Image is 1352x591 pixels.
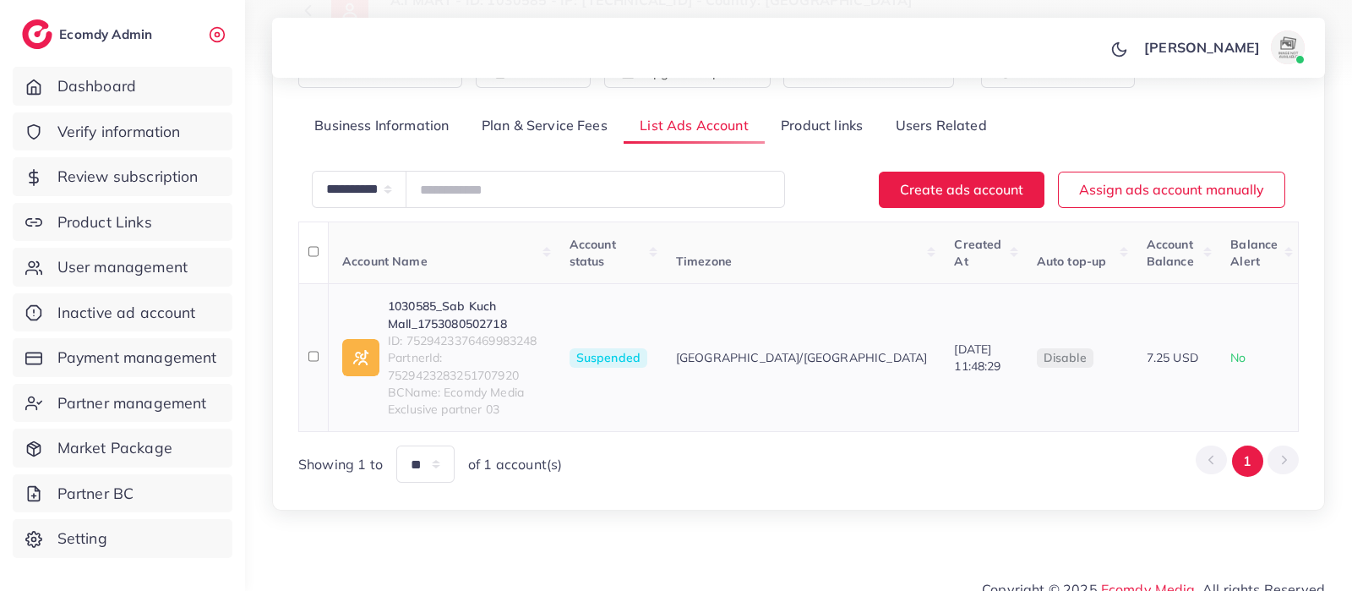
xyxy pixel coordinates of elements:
a: 1030585_Sab Kuch Mall_1753080502718 [388,298,542,332]
span: Product Links [57,211,152,233]
a: List Ads Account [624,108,765,145]
span: Partner BC [57,483,134,505]
a: logoEcomdy Admin [22,19,156,49]
button: Disconnect tiktok [981,52,1135,88]
a: [PERSON_NAME]avatar [1135,30,1311,64]
span: Dashboard [57,75,136,97]
span: 7.25 USD [1147,350,1198,365]
button: Block user [476,52,591,88]
h2: Ecomdy Admin [59,26,156,42]
a: Users Related [879,108,1002,145]
a: Plan & Service Fees [466,108,624,145]
a: Partner management [13,384,232,423]
p: [PERSON_NAME] [1144,37,1260,57]
button: Upgrade to partner [604,52,771,88]
span: Account Balance [1147,237,1194,269]
button: Add white list user [298,52,462,88]
span: Payment management [57,347,217,369]
span: Account status [570,237,616,269]
span: BCName: Ecomdy Media Exclusive partner 03 [388,384,542,419]
ul: Pagination [1196,446,1299,477]
span: Auto top-up [1037,254,1107,269]
img: avatar [1271,30,1305,64]
a: Business Information [298,108,466,145]
a: Partner BC [13,474,232,513]
a: Product Links [13,203,232,242]
span: Showing 1 to [298,455,383,474]
span: Partner management [57,392,207,414]
a: Inactive ad account [13,293,232,332]
span: Timezone [676,254,732,269]
span: [GEOGRAPHIC_DATA]/[GEOGRAPHIC_DATA] [676,349,928,366]
span: Market Package [57,437,172,459]
a: Product links [765,108,879,145]
span: of 1 account(s) [468,455,562,474]
a: Setting [13,519,232,558]
a: User management [13,248,232,287]
a: Review subscription [13,157,232,196]
span: [DATE] 11:48:29 [954,342,1000,374]
a: Payment management [13,338,232,377]
span: User management [57,256,188,278]
span: No [1230,350,1246,365]
button: Assign ads account manually [1058,172,1285,208]
a: Verify information [13,112,232,151]
span: Balance Alert [1230,237,1278,269]
span: PartnerId: 7529423283251707920 [388,349,542,384]
button: Go to page 1 [1232,446,1263,477]
span: Review subscription [57,166,199,188]
a: Market Package [13,429,232,468]
button: Add white list block [783,52,954,88]
span: Setting [57,528,107,550]
img: logo [22,19,52,49]
span: Inactive ad account [57,302,196,324]
span: disable [1044,350,1087,365]
span: Verify information [57,121,181,143]
img: ic-ad-info.7fc67b75.svg [342,339,379,376]
span: ID: 7529423376469983248 [388,332,542,349]
button: Create ads account [879,172,1044,208]
a: Dashboard [13,67,232,106]
span: Created At [954,237,1001,269]
span: Suspended [570,348,647,369]
span: Account Name [342,254,428,269]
